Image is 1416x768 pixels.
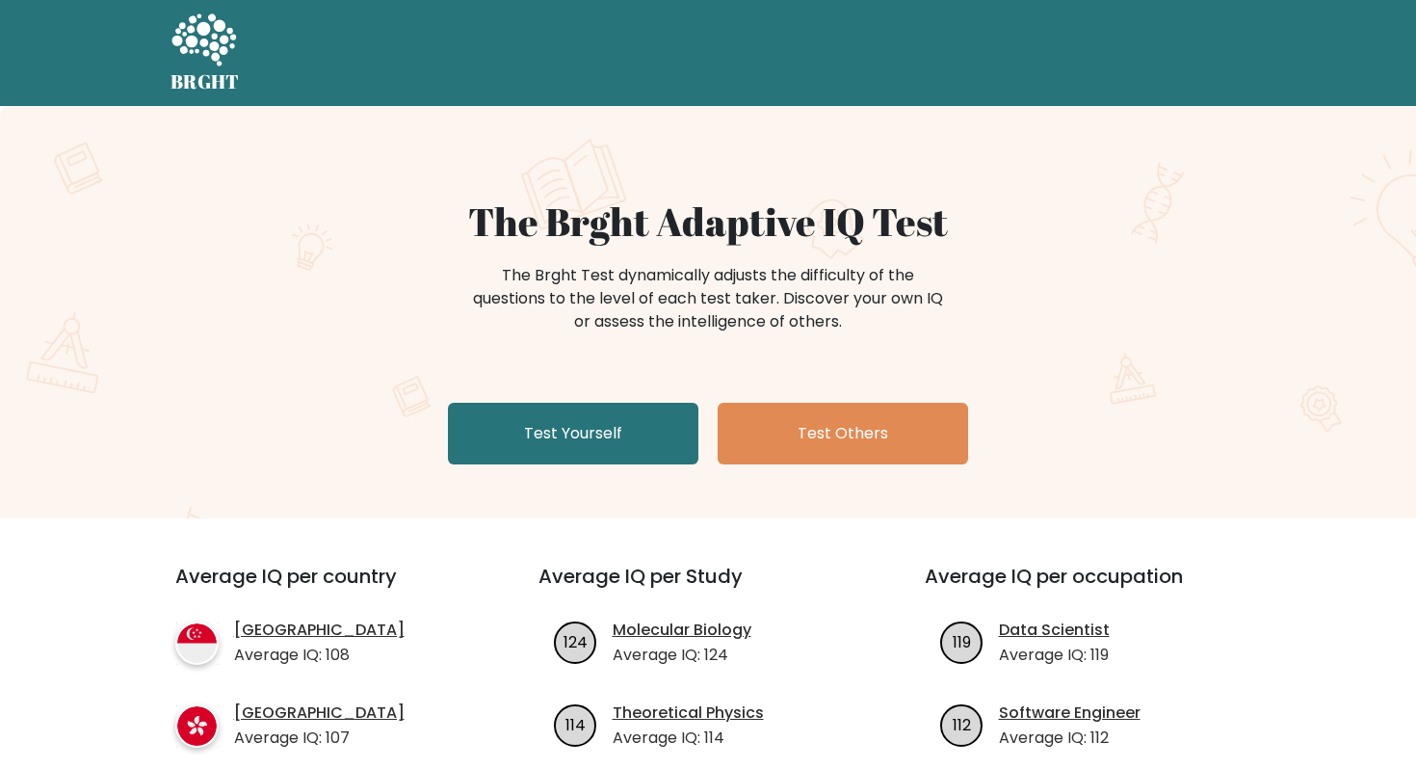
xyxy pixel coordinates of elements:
a: BRGHT [170,8,240,98]
h3: Average IQ per country [175,565,469,611]
p: Average IQ: 112 [999,727,1141,750]
text: 114 [565,713,586,735]
p: Average IQ: 124 [613,644,751,667]
h5: BRGHT [170,70,240,93]
p: Average IQ: 107 [234,727,405,750]
p: Average IQ: 114 [613,727,764,750]
img: country [175,622,219,665]
a: Test Others [718,403,968,464]
a: Theoretical Physics [613,702,764,725]
div: The Brght Test dynamically adjusts the difficulty of the questions to the level of each test take... [467,264,949,333]
a: [GEOGRAPHIC_DATA] [234,702,405,725]
a: [GEOGRAPHIC_DATA] [234,619,405,642]
a: Test Yourself [448,403,698,464]
text: 112 [953,713,971,735]
text: 124 [564,630,588,652]
a: Data Scientist [999,619,1110,642]
h1: The Brght Adaptive IQ Test [238,199,1178,245]
p: Average IQ: 108 [234,644,405,667]
p: Average IQ: 119 [999,644,1110,667]
a: Software Engineer [999,702,1141,725]
img: country [175,704,219,748]
h3: Average IQ per Study [538,565,878,611]
a: Molecular Biology [613,619,751,642]
text: 119 [953,630,971,652]
h3: Average IQ per occupation [925,565,1265,611]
